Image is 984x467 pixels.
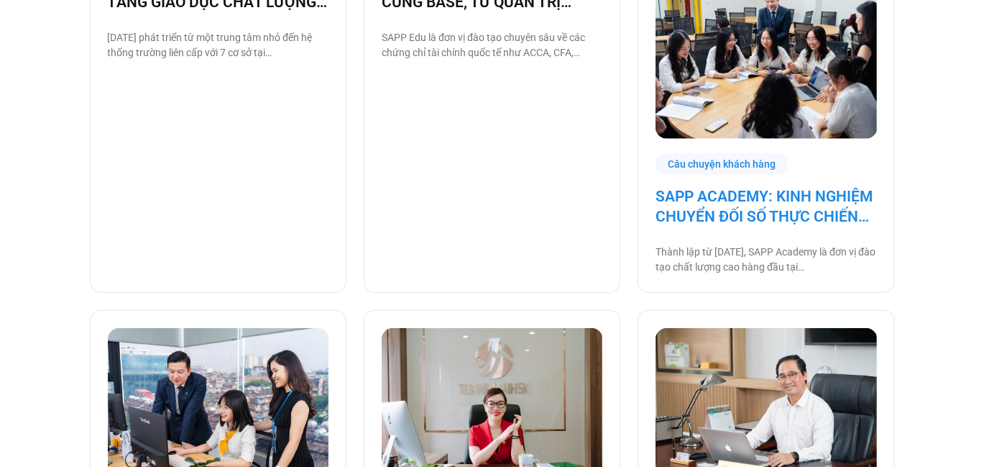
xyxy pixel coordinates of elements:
p: SAPP Edu là đơn vị đào tạo chuyên sâu về các chứng chỉ tài chính quốc tế như ACCA, CFA, CMA… Với ... [382,30,602,60]
div: Câu chuyện khách hàng [656,153,788,176]
p: [DATE] phát triển từ một trung tâm nhỏ đến hệ thống trường liên cấp với 7 cơ sở tại [GEOGRAPHIC_D... [108,30,328,60]
a: SAPP ACADEMY: KINH NGHIỆM CHUYỂN ĐỐI SỐ THỰC CHIẾN TỪ TƯ DUY QUẢN TRỊ VỮNG [656,186,876,227]
p: Thành lập từ [DATE], SAPP Academy là đơn vị đào tạo chất lượng cao hàng đầu tại [GEOGRAPHIC_DATA]... [656,245,876,275]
